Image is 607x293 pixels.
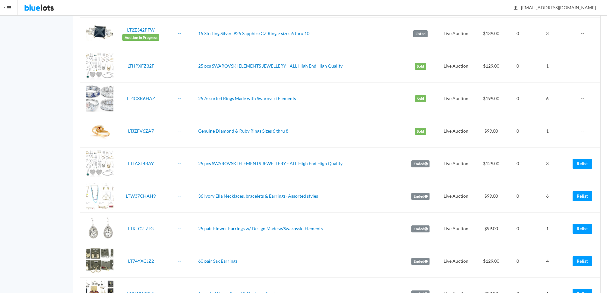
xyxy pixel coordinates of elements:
a: LT74YXCJZ2 [128,258,154,264]
span: Auction in Progress [122,34,159,41]
td: Live Auction [438,115,474,148]
td: Live Auction [438,180,474,213]
a: Genuine Diamond & Ruby Rings Sizes 6 thru 8 [198,128,288,134]
td: $129.00 [474,50,509,83]
td: Live Auction [438,245,474,278]
td: 0 [509,18,527,50]
td: Live Auction [438,213,474,245]
td: 1 [527,213,568,245]
a: LTW37CHAH9 [126,193,156,199]
td: -- [568,18,600,50]
label: Ended [411,225,430,232]
td: 0 [509,115,527,148]
label: Listed [413,30,428,37]
ion-icon: person [512,5,519,11]
a: LTHPXFZ32F [127,63,154,69]
td: 0 [509,213,527,245]
td: 3 [527,18,568,50]
td: 0 [509,180,527,213]
td: Live Auction [438,18,474,50]
td: $139.00 [474,18,509,50]
td: $99.00 [474,180,509,213]
a: 15 Sterling Silver .925 Sapphire CZ Rings- sizes 6 thru 10 [198,31,309,36]
td: 1 [527,115,568,148]
label: Sold [415,128,426,135]
td: $129.00 [474,148,509,180]
label: Ended [411,160,430,167]
a: -- [178,226,181,231]
a: 25 pair Flower Earrings w/ Design Made w/Swarovski Elements [198,226,323,231]
a: LT2Z342PFW [127,27,155,33]
td: -- [568,50,600,83]
td: Live Auction [438,50,474,83]
td: 4 [527,245,568,278]
td: 0 [509,148,527,180]
td: -- [568,115,600,148]
a: LTTA3L4RAY [128,161,154,166]
span: [EMAIL_ADDRESS][DOMAIN_NAME] [514,5,596,10]
a: Relist [573,256,592,266]
td: Live Auction [438,83,474,115]
td: 3 [527,148,568,180]
a: LTJZFV6ZA7 [128,128,154,134]
td: $99.00 [474,115,509,148]
td: $199.00 [474,83,509,115]
td: 0 [509,245,527,278]
td: 1 [527,50,568,83]
a: LT4CXK6HAZ [127,96,155,101]
a: -- [178,63,181,69]
td: -- [568,83,600,115]
a: 25 pcs SWAROVSKI ELEMENTS JEWELLERY - ALL High End High Quality [198,63,343,69]
a: Relist [573,159,592,169]
td: 0 [509,83,527,115]
td: 6 [527,83,568,115]
label: Sold [415,95,426,102]
a: 60 pair Sax Earrings [198,258,237,264]
td: $129.00 [474,245,509,278]
label: Ended [411,193,430,200]
a: -- [178,31,181,36]
a: 25 pcs SWAROVSKI ELEMENTS JEWELLERY - ALL High End High Quality [198,161,343,166]
td: Live Auction [438,148,474,180]
a: -- [178,96,181,101]
a: -- [178,258,181,264]
a: 25 Assorted Rings Made with Swarovski Elements [198,96,296,101]
label: Ended [411,258,430,265]
a: 36 Ivory Ella Necklaces, bracelets & Earrings- Assorted styles [198,193,318,199]
a: Relist [573,191,592,201]
td: 6 [527,180,568,213]
a: -- [178,193,181,199]
a: Relist [573,224,592,234]
td: 0 [509,50,527,83]
a: LTKTC2JZLG [128,226,154,231]
a: -- [178,161,181,166]
label: Sold [415,63,426,70]
a: -- [178,128,181,134]
td: $99.00 [474,213,509,245]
